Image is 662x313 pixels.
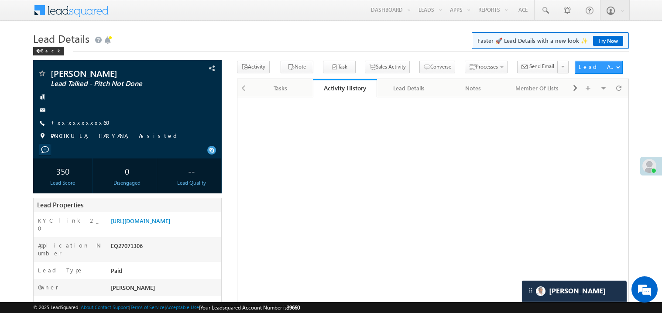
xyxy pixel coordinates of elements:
div: Notes [448,83,497,93]
span: 39660 [287,304,300,311]
button: Converse [419,61,455,73]
a: [URL][DOMAIN_NAME] [111,217,170,224]
a: Terms of Service [130,304,165,310]
label: Lead Type [38,266,83,274]
span: Send Email [529,62,554,70]
label: Owner [38,283,58,291]
span: Carter [549,287,606,295]
span: [PERSON_NAME] [111,284,155,291]
a: Back [33,46,69,54]
div: Member Of Lists [512,83,562,93]
a: Tasks [249,79,313,97]
div: carter-dragCarter[PERSON_NAME] [521,280,627,302]
a: Contact Support [95,304,129,310]
a: Member Of Lists [505,79,569,97]
div: Tasks [256,83,305,93]
button: Task [323,61,356,73]
div: Lead Score [35,179,90,187]
button: Send Email [517,61,558,73]
a: Activity History [313,79,377,97]
button: Lead Actions [575,61,623,74]
a: Acceptable Use [166,304,199,310]
div: Disengaged [99,179,154,187]
img: Carter [536,286,545,296]
a: Notes [441,79,505,97]
label: Application Number [38,241,102,257]
div: Lead Details [384,83,433,93]
div: 350 [35,163,90,179]
a: Try Now [593,36,623,46]
label: KYC link 2_0 [38,217,102,232]
span: Lead Properties [37,200,83,209]
div: EQ27071306 [109,241,221,254]
div: 0 [99,163,154,179]
button: Sales Activity [365,61,410,73]
span: © 2025 LeadSquared | | | | | [33,303,300,312]
button: Activity [237,61,270,73]
div: Paid [109,266,221,279]
button: Note [281,61,313,73]
span: [PERSON_NAME] [51,69,168,78]
span: PANCHKULA, HARYANA, Assisted [51,132,180,141]
span: Your Leadsquared Account Number is [200,304,300,311]
span: Faster 🚀 Lead Details with a new look ✨ [477,36,623,45]
a: +xx-xxxxxxxx60 [51,119,115,126]
span: Lead Details [33,31,89,45]
a: About [81,304,93,310]
div: Back [33,47,64,55]
div: -- [164,163,219,179]
div: Lead Actions [579,63,616,71]
img: carter-drag [527,287,534,294]
div: Lead Quality [164,179,219,187]
a: Lead Details [377,79,441,97]
div: Activity History [319,84,370,92]
span: Processes [476,63,498,70]
button: Processes [465,61,508,73]
span: Lead Talked - Pitch Not Done [51,79,168,88]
